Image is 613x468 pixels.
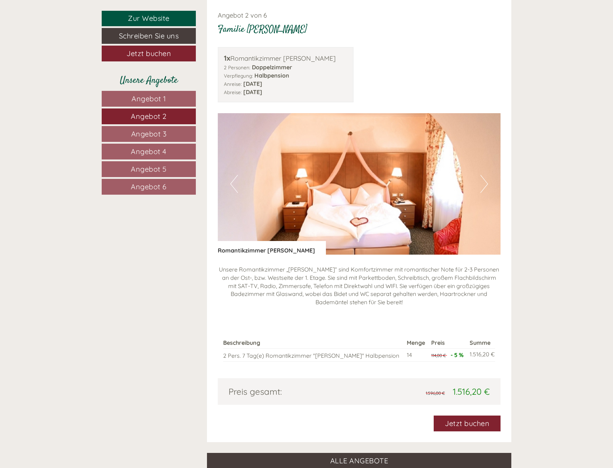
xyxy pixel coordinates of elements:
[131,182,167,191] span: Angebot 6
[128,5,155,18] div: [DATE]
[453,386,490,397] span: 1.516,20 €
[131,129,167,138] span: Angebot 3
[467,348,495,361] td: 1.516,20 €
[131,147,167,156] span: Angebot 4
[131,112,167,121] span: Angebot 2
[426,390,445,396] span: 1.596,00 €
[404,348,428,361] td: 14
[224,73,253,79] small: Verpflegung:
[428,337,467,348] th: Preis
[235,186,283,202] button: Senden
[164,19,278,41] div: Guten Tag, wie können wir Ihnen helfen?
[224,53,348,64] div: Romantikzimmer [PERSON_NAME]
[218,11,267,19] span: Angebot 2 von 6
[168,21,272,27] div: Sie
[102,28,196,44] a: Schreiben Sie uns
[404,337,428,348] th: Menge
[218,241,326,255] div: Romantikzimmer [PERSON_NAME]
[480,175,488,193] button: Next
[131,165,167,173] span: Angebot 5
[132,94,166,103] span: Angebot 1
[218,23,307,36] div: Familie [PERSON_NAME]
[431,353,446,358] span: 114,00 €
[102,46,196,61] a: Jetzt buchen
[451,351,464,358] span: - 5 %
[243,80,262,87] b: [DATE]
[224,89,242,95] small: Abreise:
[224,81,242,87] small: Anreise:
[230,175,238,193] button: Previous
[218,265,501,306] p: Unsere Romantikzimmer „[PERSON_NAME]“ sind Komfortzimmer mit romantischer Note für 2-3 Personen a...
[254,72,289,79] b: Halbpension
[102,74,196,87] div: Unsere Angebote
[224,54,230,62] b: 1x
[467,337,495,348] th: Summe
[224,64,250,70] small: 2 Personen:
[218,113,501,255] img: image
[168,35,272,40] small: 10:39
[434,416,501,431] a: Jetzt buchen
[223,337,404,348] th: Beschreibung
[243,88,262,96] b: [DATE]
[223,348,404,361] td: 2 Pers. 7 Tag(e) Romantikzimmer "[PERSON_NAME]" Halbpension
[252,64,292,71] b: Doppelzimmer
[102,11,196,26] a: Zur Website
[223,385,359,398] div: Preis gesamt:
